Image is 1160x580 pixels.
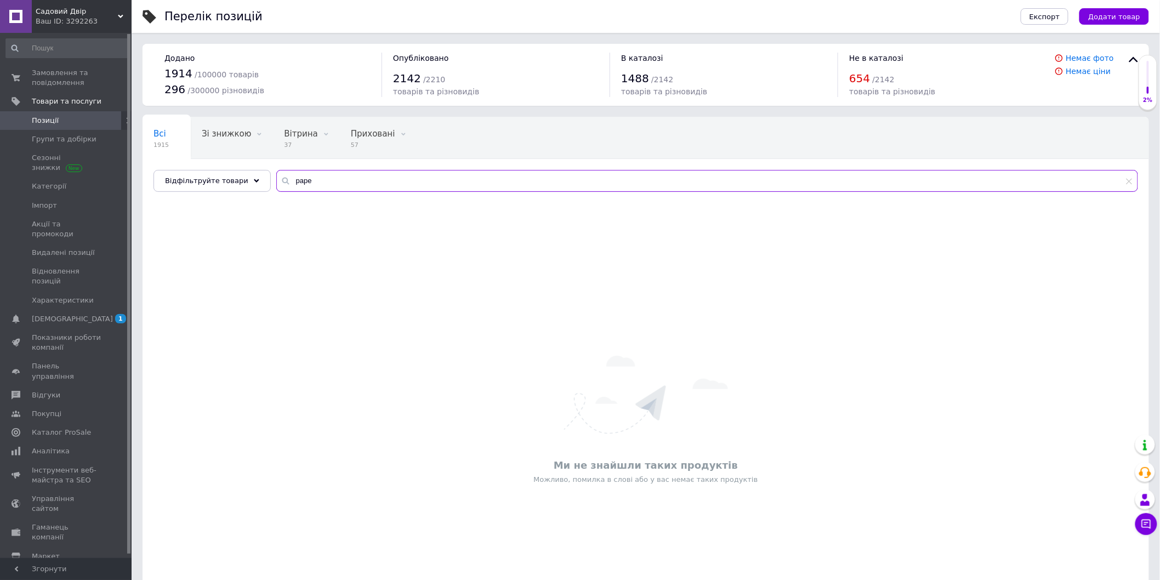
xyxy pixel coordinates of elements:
span: / 2210 [423,75,445,84]
span: 1915 [153,141,169,149]
span: Не в каталозі [849,54,903,62]
span: Позиції [32,116,59,126]
span: Товари та послуги [32,96,101,106]
div: Можливо, помилка в слові або у вас немає таких продуктів [148,475,1144,485]
span: Показники роботи компанії [32,333,101,352]
span: Гаманець компанії [32,522,101,542]
span: 296 [164,83,185,96]
div: Ваш ID: 3292263 [36,16,132,26]
input: Пошук [5,38,129,58]
span: 1 [115,314,126,323]
span: / 2142 [651,75,673,84]
span: Замовлення та повідомлення [32,68,101,88]
span: Зі знижкою [202,129,251,139]
span: 37 [284,141,317,149]
span: Покупці [32,409,61,419]
span: Відновлення позицій [32,266,101,286]
span: товарів та різновидів [621,87,707,96]
div: Ми не знайшли таких продуктів [148,458,1144,472]
span: Категорії [32,181,66,191]
button: Експорт [1021,8,1069,25]
span: Відгуки [32,390,60,400]
span: Акції та промокоди [32,219,101,239]
input: Пошук по назві позиції, артикулу і пошуковим запитам [276,170,1138,192]
span: Панель управління [32,361,101,381]
span: Відфільтруйте товари [165,177,248,185]
span: Характеристики [32,295,94,305]
span: 1488 [621,72,649,85]
span: Імпорт [32,201,57,211]
span: Маркет [32,551,60,561]
img: Нічого не знайдено [564,356,728,434]
span: / 100000 товарів [195,70,259,79]
span: товарів та різновидів [849,87,935,96]
span: Інструменти веб-майстра та SEO [32,465,101,485]
span: Додано [164,54,195,62]
span: Каталог ProSale [32,428,91,437]
span: Додати товар [1088,13,1140,21]
span: / 300000 різновидів [187,86,264,95]
span: товарів та різновидів [393,87,479,96]
span: В каталозі [621,54,663,62]
span: Видалені позиції [32,248,95,258]
span: / 2142 [873,75,895,84]
span: Вітрина [284,129,317,139]
span: Приховані [351,129,395,139]
span: Садовий Двір [36,7,118,16]
span: 1914 [164,67,192,80]
span: Експорт [1030,13,1060,21]
span: 57 [351,141,395,149]
span: Аналітика [32,446,70,456]
span: Управління сайтом [32,494,101,514]
span: 654 [849,72,870,85]
span: Всі [153,129,166,139]
a: Немає ціни [1066,67,1111,76]
div: 2% [1139,96,1157,104]
span: Опубліковані [153,170,211,180]
a: Немає фото [1066,54,1114,62]
span: Опубліковано [393,54,449,62]
span: 2142 [393,72,421,85]
span: [DEMOGRAPHIC_DATA] [32,314,113,324]
span: Групи та добірки [32,134,96,144]
button: Додати товар [1079,8,1149,25]
span: Сезонні знижки [32,153,101,173]
div: Перелік позицій [164,11,263,22]
button: Чат з покупцем [1135,513,1157,535]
